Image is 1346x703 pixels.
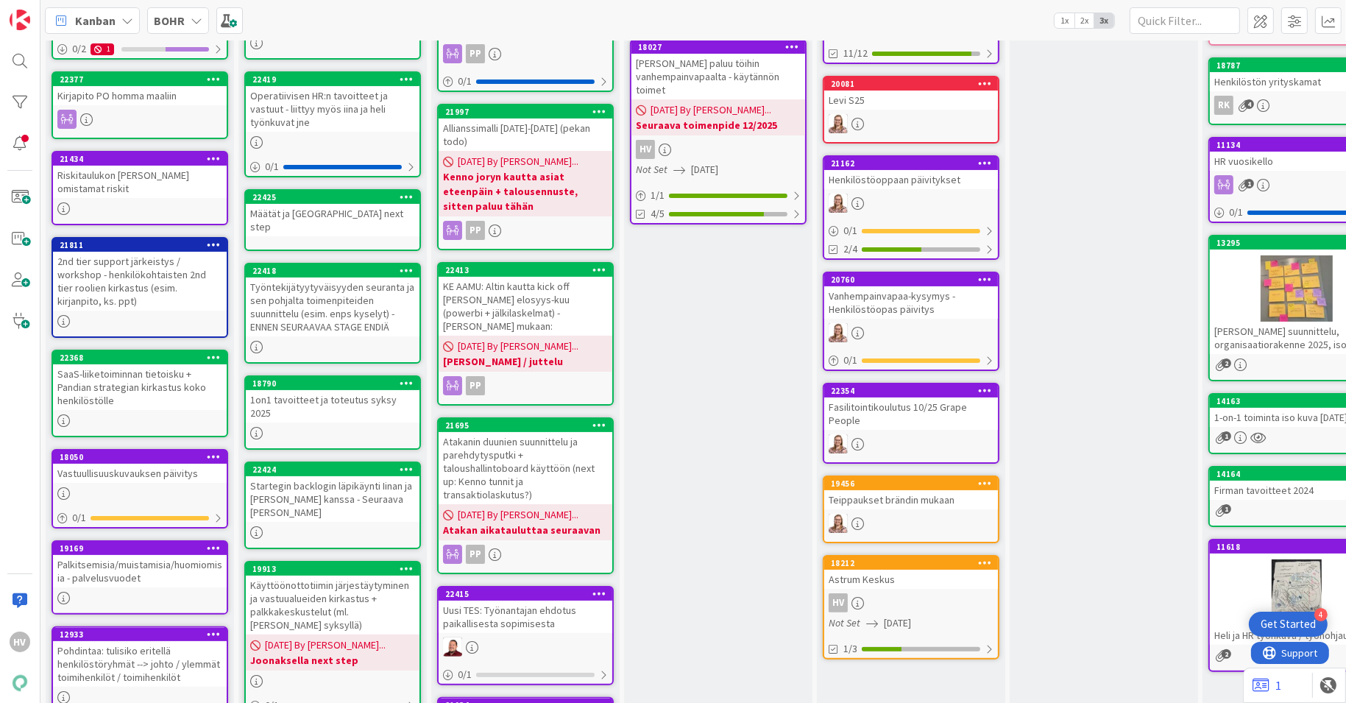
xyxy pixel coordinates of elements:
[244,71,421,177] a: 22419Operatiivisen HR:n tavoitteet ja vastuut - liittyy myös iina ja heli työnkuvat jne0/1
[244,189,421,251] a: 22425Määtät ja [GEOGRAPHIC_DATA] next step
[53,364,227,410] div: SaaS-liiketoiminnan tietoisku + Pandian strategian kirkastus koko henkilöstölle
[445,420,612,431] div: 21695
[1222,358,1231,368] span: 2
[1055,13,1074,28] span: 1x
[824,557,998,589] div: 18212Astrum Keskus
[458,339,578,354] span: [DATE] By [PERSON_NAME]...
[439,264,612,277] div: 22413
[823,76,999,144] a: 20081Levi S25IH
[250,653,415,668] b: Joonaksella next step
[246,562,419,635] div: 19913Käyttöönottotiimin järjestäytyminen ja vastuualueiden kirkastus + palkkakeskustelut (ml. [PE...
[252,378,419,389] div: 18790
[458,667,472,682] span: 0 / 1
[636,163,667,176] i: Not Set
[824,273,998,286] div: 20760
[246,73,419,86] div: 22419
[651,102,771,118] span: [DATE] By [PERSON_NAME]...
[651,206,665,222] span: 4/5
[843,353,857,368] span: 0 / 1
[824,384,998,398] div: 22354
[246,377,419,390] div: 18790
[831,558,998,568] div: 18212
[824,77,998,91] div: 20081
[443,169,608,213] b: Kenno joryn kautta asiat eteenpäin + talousennuste, sitten paluu tähän
[1249,612,1328,637] div: Open Get Started checklist, remaining modules: 4
[631,186,805,205] div: 1/1
[824,570,998,589] div: Astrum Keskus
[246,204,419,236] div: Määtät ja [GEOGRAPHIC_DATA] next step
[437,262,614,406] a: 22413KE AAMU: Altin kautta kick off [PERSON_NAME] elosyys-kuu (powerbi + jälkilaskelmat) - [PERSO...
[439,587,612,633] div: 22415Uusi TES: Työnantajan ehdotus paikallisesta sopimisesta
[824,477,998,509] div: 19456Teippaukset brändin mukaan
[831,386,998,396] div: 22354
[651,188,665,203] span: 1 / 1
[843,223,857,239] span: 0 / 1
[252,266,419,276] div: 22418
[829,514,848,533] img: IH
[829,434,848,453] img: IH
[60,154,227,164] div: 21434
[824,273,998,319] div: 20760Vanhempainvapaa-kysymys - Henkilöstöopas päivitys
[52,151,228,225] a: 21434Riskitaulukon [PERSON_NAME] omistamat riskit
[1222,649,1231,659] span: 2
[439,376,612,395] div: PP
[53,40,227,58] div: 0/21
[823,555,999,660] a: 18212Astrum KeskusHVNot Set[DATE]1/3
[824,323,998,342] div: IH
[72,41,86,57] span: 0 / 2
[53,152,227,198] div: 21434Riskitaulukon [PERSON_NAME] omistamat riskit
[466,545,485,564] div: PP
[831,79,998,89] div: 20081
[445,589,612,599] div: 22415
[691,162,718,177] span: [DATE]
[53,239,227,252] div: 21811
[824,593,998,612] div: HV
[53,464,227,483] div: Vastuullisuuskuvauksen päivitys
[1244,99,1254,109] span: 4
[60,543,227,554] div: 19169
[466,376,485,395] div: PP
[53,73,227,105] div: 22377Kirjapito PO homma maaliin
[829,194,848,213] img: IH
[246,390,419,423] div: 1on1 tavoitteet ja toteutus syksy 2025
[53,351,227,410] div: 22368SaaS-liiketoiminnan tietoisku + Pandian strategian kirkastus koko henkilöstölle
[53,152,227,166] div: 21434
[831,478,998,489] div: 19456
[53,239,227,311] div: 218112nd tier support järkeistys / workshop - henkilökohtaisten 2nd tier roolien kirkastus (esim....
[439,119,612,151] div: Allianssimalli [DATE]-[DATE] (pekan todo)
[824,222,998,240] div: 0/1
[824,557,998,570] div: 18212
[252,564,419,574] div: 19913
[1094,13,1114,28] span: 3x
[843,46,868,61] span: 11/12
[53,73,227,86] div: 22377
[53,451,227,464] div: 18050
[246,73,419,132] div: 22419Operatiivisen HR:n tavoitteet ja vastuut - liittyy myös iina ja heli työnkuvat jne
[52,540,228,615] a: 19169Palkitsemisia/muistamisia/huomiomisia - palvelusvuodet
[824,77,998,110] div: 20081Levi S25
[439,105,612,119] div: 21997
[823,155,999,260] a: 21162Henkilöstöoppaan päivityksetIH0/12/4
[53,542,227,555] div: 19169
[823,272,999,371] a: 20760Vanhempainvapaa-kysymys - Henkilöstöopas päivitysIH0/1
[265,637,386,653] span: [DATE] By [PERSON_NAME]...
[10,632,30,652] div: HV
[53,641,227,687] div: Pohdintaa: tulisiko eritellä henkilöstöryhmät --> johto / ylemmät toimihenkilöt / toimihenkilöt
[439,105,612,151] div: 21997Allianssimalli [DATE]-[DATE] (pekan todo)
[458,507,578,523] span: [DATE] By [PERSON_NAME]...
[246,278,419,336] div: Työntekijätyytyväisyyden seuranta ja sen pohjalta toimenpiteiden suunnittelu (esim. enps kyselyt)...
[824,477,998,490] div: 19456
[31,2,67,20] span: Support
[1229,205,1243,220] span: 0 / 1
[445,107,612,117] div: 21997
[246,463,419,522] div: 22424Startegin backlogin läpikäynti Iinan ja [PERSON_NAME] kanssa - Seuraava [PERSON_NAME]
[439,419,612,432] div: 21695
[439,637,612,657] div: JS
[53,542,227,587] div: 19169Palkitsemisia/muistamisia/huomiomisia - palvelusvuodet
[824,157,998,189] div: 21162Henkilöstöoppaan päivitykset
[443,354,608,369] b: [PERSON_NAME] / juttelu
[824,514,998,533] div: IH
[824,490,998,509] div: Teippaukset brändin mukaan
[246,576,419,635] div: Käyttöönottotiimin järjestäytyminen ja vastuualueiden kirkastus + palkkakeskustelut (ml. [PERSON_...
[1214,96,1233,115] div: RK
